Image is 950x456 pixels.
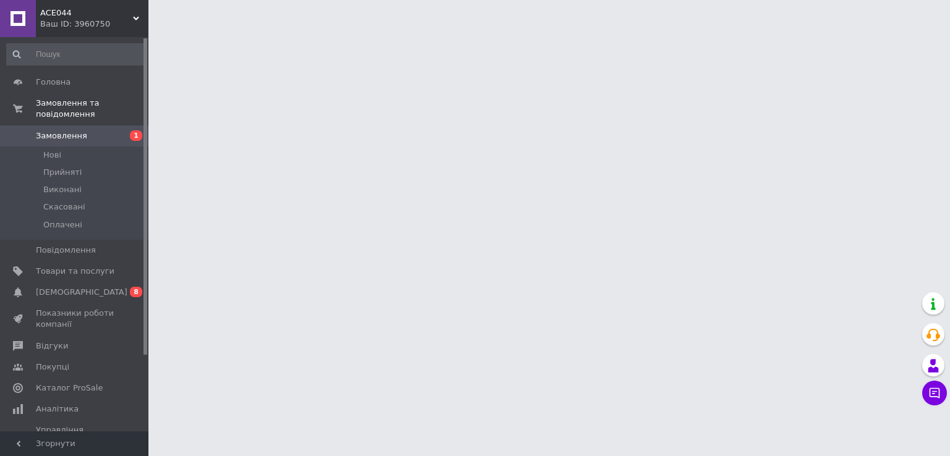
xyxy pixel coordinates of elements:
input: Пошук [6,43,146,65]
span: Головна [36,77,71,88]
span: [DEMOGRAPHIC_DATA] [36,287,127,298]
div: Ваш ID: 3960750 [40,19,148,30]
span: Аналітика [36,403,79,415]
span: Управління сайтом [36,424,114,447]
span: Каталог ProSale [36,382,103,394]
span: Відгуки [36,340,68,352]
span: Нові [43,150,61,161]
span: Замовлення та повідомлення [36,98,148,120]
span: Покупці [36,361,69,373]
span: 1 [130,130,142,141]
span: Замовлення [36,130,87,141]
span: Оплачені [43,219,82,230]
span: Товари та послуги [36,266,114,277]
span: 8 [130,287,142,297]
button: Чат з покупцем [922,381,947,405]
span: Прийняті [43,167,82,178]
span: Показники роботи компанії [36,308,114,330]
span: Повідомлення [36,245,96,256]
span: ACE044 [40,7,133,19]
span: Виконані [43,184,82,195]
span: Скасовані [43,201,85,213]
